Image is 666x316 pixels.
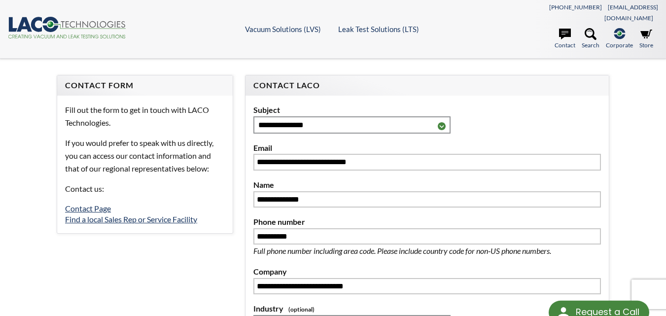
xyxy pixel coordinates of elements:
[65,182,225,195] p: Contact us:
[65,80,225,91] h4: Contact Form
[253,265,601,278] label: Company
[253,302,601,315] label: Industry
[338,25,419,34] a: Leak Test Solutions (LTS)
[253,215,601,228] label: Phone number
[253,80,601,91] h4: Contact LACO
[639,28,653,50] a: Store
[582,28,599,50] a: Search
[65,214,197,224] a: Find a local Sales Rep or Service Facility
[253,141,601,154] label: Email
[606,40,633,50] span: Corporate
[253,245,584,257] p: Full phone number including area code. Please include country code for non-US phone numbers.
[549,3,602,11] a: [PHONE_NUMBER]
[253,178,601,191] label: Name
[245,25,321,34] a: Vacuum Solutions (LVS)
[555,28,575,50] a: Contact
[604,3,658,22] a: [EMAIL_ADDRESS][DOMAIN_NAME]
[65,137,225,175] p: If you would prefer to speak with us directly, you can access our contact information and that of...
[253,104,601,116] label: Subject
[65,104,225,129] p: Fill out the form to get in touch with LACO Technologies.
[65,204,111,213] a: Contact Page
